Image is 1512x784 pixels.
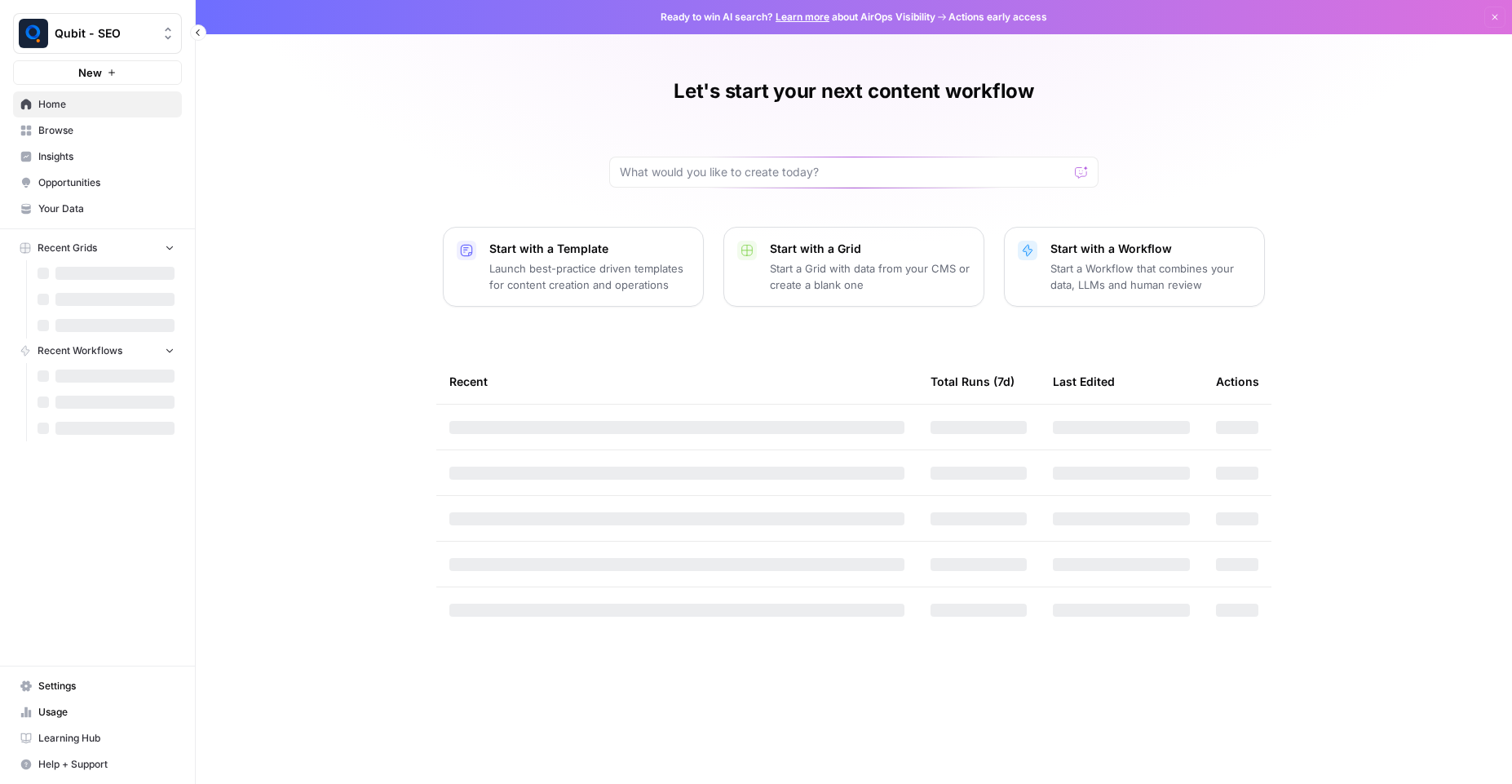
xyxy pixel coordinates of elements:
[948,10,1047,24] span: Actions early access
[38,123,175,138] span: Browse
[449,359,904,404] div: Recent
[13,725,182,751] a: Learning Hub
[776,11,829,23] a: Learn more
[13,751,182,777] button: Help + Support
[38,149,175,164] span: Insights
[723,227,984,307] button: Start with a GridStart a Grid with data from your CMS or create a blank one
[19,19,48,48] img: Qubit - SEO Logo
[620,164,1068,180] input: What would you like to create today?
[13,196,182,222] a: Your Data
[38,705,175,720] span: Usage
[1050,241,1251,257] p: Start with a Workflow
[489,260,690,293] p: Launch best-practice driven templates for content creation and operations
[443,227,704,307] button: Start with a TemplateLaunch best-practice driven templates for content creation and operations
[13,236,182,260] button: Recent Grids
[13,60,182,85] button: New
[1004,227,1265,307] button: Start with a WorkflowStart a Workflow that combines your data, LLMs and human review
[931,359,1015,404] div: Total Runs (7d)
[13,144,182,170] a: Insights
[770,241,970,257] p: Start with a Grid
[13,170,182,196] a: Opportunities
[38,679,175,693] span: Settings
[661,10,935,24] span: Ready to win AI search? about AirOps Visibility
[13,117,182,144] a: Browse
[38,757,175,772] span: Help + Support
[674,78,1034,104] h1: Let's start your next content workflow
[13,13,182,54] button: Workspace: Qubit - SEO
[38,343,122,358] span: Recent Workflows
[38,97,175,112] span: Home
[13,673,182,699] a: Settings
[1053,359,1115,404] div: Last Edited
[1216,359,1259,404] div: Actions
[489,241,690,257] p: Start with a Template
[38,731,175,746] span: Learning Hub
[770,260,970,293] p: Start a Grid with data from your CMS or create a blank one
[38,175,175,190] span: Opportunities
[78,64,102,81] span: New
[13,91,182,117] a: Home
[38,241,97,255] span: Recent Grids
[55,25,153,42] span: Qubit - SEO
[1050,260,1251,293] p: Start a Workflow that combines your data, LLMs and human review
[13,339,182,363] button: Recent Workflows
[38,202,175,216] span: Your Data
[13,699,182,725] a: Usage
